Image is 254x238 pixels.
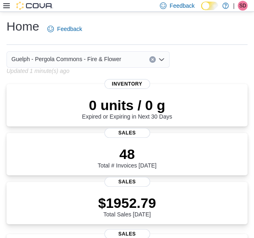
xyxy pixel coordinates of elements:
[170,2,194,10] span: Feedback
[158,56,165,63] button: Open list of options
[149,56,156,63] button: Clear input
[57,25,82,33] span: Feedback
[82,97,172,113] p: 0 units / 0 g
[16,2,53,10] img: Cova
[98,195,156,211] p: $1952.79
[7,18,39,35] h1: Home
[239,1,246,11] span: SD
[97,146,156,169] div: Total # Invoices [DATE]
[82,97,172,120] div: Expired or Expiring in Next 30 Days
[97,146,156,162] p: 48
[44,21,85,37] a: Feedback
[233,1,234,11] p: |
[11,54,121,64] span: Guelph - Pergola Commons - Fire & Flower
[201,2,218,10] input: Dark Mode
[201,10,201,11] span: Dark Mode
[98,195,156,218] div: Total Sales [DATE]
[104,177,150,187] span: Sales
[104,79,150,89] span: Inventory
[7,68,69,74] p: Updated 1 minute(s) ago
[104,128,150,138] span: Sales
[238,1,247,11] div: Sarah Dunlop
